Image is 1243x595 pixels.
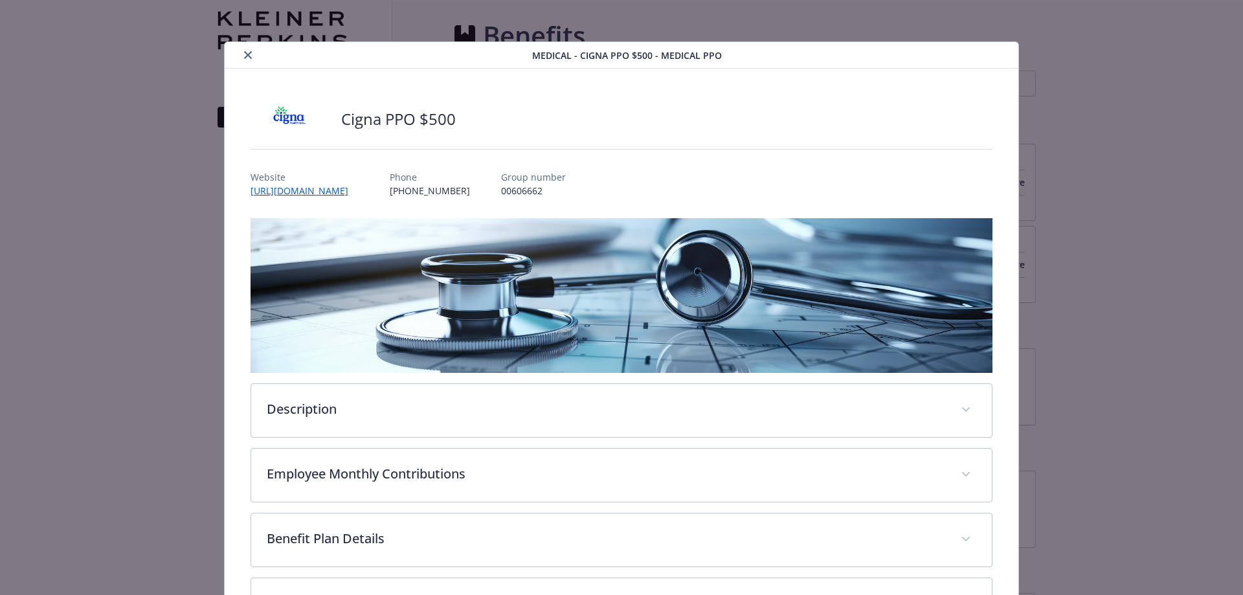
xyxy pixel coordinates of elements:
[341,108,456,130] h2: Cigna PPO $500
[251,185,359,197] a: [URL][DOMAIN_NAME]
[240,47,256,63] button: close
[251,513,992,567] div: Benefit Plan Details
[501,184,566,197] p: 00606662
[251,384,992,437] div: Description
[267,399,946,419] p: Description
[251,100,328,139] img: CIGNA
[251,218,993,373] img: banner
[390,184,470,197] p: [PHONE_NUMBER]
[251,170,359,184] p: Website
[251,449,992,502] div: Employee Monthly Contributions
[532,49,722,62] span: Medical - Cigna PPO $500 - Medical PPO
[267,529,946,548] p: Benefit Plan Details
[267,464,946,484] p: Employee Monthly Contributions
[501,170,566,184] p: Group number
[390,170,470,184] p: Phone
